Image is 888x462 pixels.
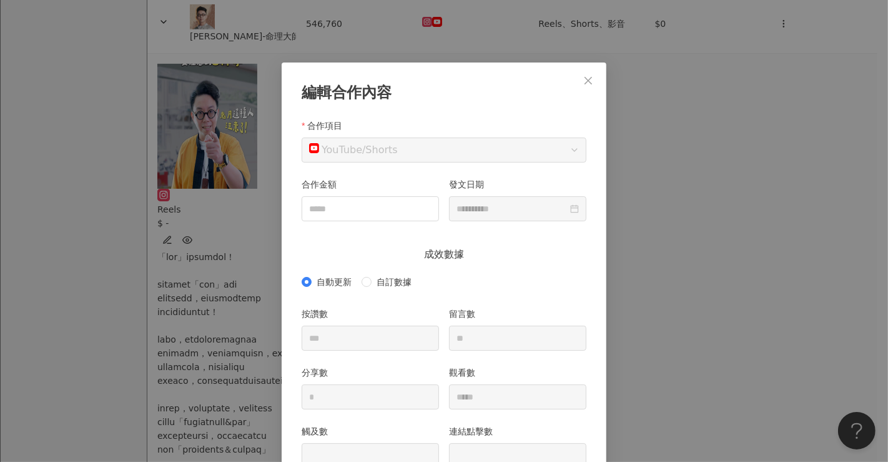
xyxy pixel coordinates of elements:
span: 成效數據 [414,246,474,262]
button: Close [576,68,601,93]
span: 自訂數據 [372,275,417,289]
label: 留言數 [449,307,485,321]
label: 連結點擊數 [449,424,502,438]
label: 合作項目 [302,119,352,133]
input: 按讚數 [302,326,438,350]
label: 觸及數 [302,424,337,438]
span: 自動更新 [312,275,357,289]
label: 觀看數 [449,366,485,379]
input: 合作金額 [302,197,438,221]
input: 分享數 [302,385,438,409]
input: 觀看數 [450,385,586,409]
input: 留言數 [450,326,586,350]
label: 發文日期 [449,178,493,191]
label: 分享數 [302,366,337,379]
input: 發文日期 [456,202,568,216]
span: Shorts [365,144,397,156]
label: 合作金額 [302,178,346,191]
div: YouTube [309,138,362,162]
div: 編輯合作內容 [302,83,586,104]
span: / [309,138,579,162]
span: close [583,76,593,86]
label: 按讚數 [302,307,337,321]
